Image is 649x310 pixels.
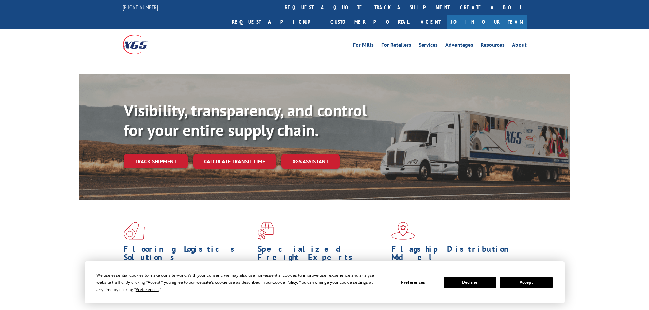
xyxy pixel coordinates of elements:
[391,222,415,240] img: xgs-icon-flagship-distribution-model-red
[447,15,527,29] a: Join Our Team
[387,277,439,288] button: Preferences
[124,222,145,240] img: xgs-icon-total-supply-chain-intelligence-red
[445,42,473,50] a: Advantages
[96,272,378,293] div: We use essential cookies to make our site work. With your consent, we may also use non-essential ...
[444,277,496,288] button: Decline
[124,245,252,265] h1: Flooring Logistics Solutions
[258,245,386,265] h1: Specialized Freight Experts
[193,154,276,169] a: Calculate transit time
[414,15,447,29] a: Agent
[391,245,520,265] h1: Flagship Distribution Model
[381,42,411,50] a: For Retailers
[124,100,367,141] b: Visibility, transparency, and control for your entire supply chain.
[124,154,188,168] a: Track shipment
[325,15,414,29] a: Customer Portal
[512,42,527,50] a: About
[281,154,340,169] a: XGS ASSISTANT
[353,42,374,50] a: For Mills
[136,287,159,292] span: Preferences
[123,4,158,11] a: [PHONE_NUMBER]
[272,279,297,285] span: Cookie Policy
[481,42,505,50] a: Resources
[85,261,565,303] div: Cookie Consent Prompt
[258,222,274,240] img: xgs-icon-focused-on-flooring-red
[419,42,438,50] a: Services
[500,277,553,288] button: Accept
[227,15,325,29] a: Request a pickup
